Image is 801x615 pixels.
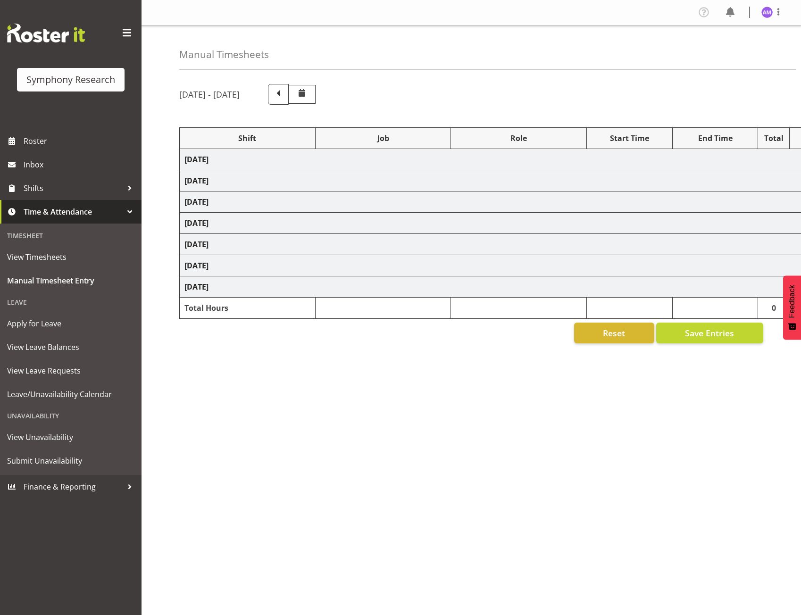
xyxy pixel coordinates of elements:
img: amal-makan1835.jpg [761,7,773,18]
span: View Unavailability [7,430,134,444]
span: Submit Unavailability [7,454,134,468]
a: View Leave Requests [2,359,139,382]
span: View Timesheets [7,250,134,264]
div: Total [763,133,784,144]
img: Rosterit website logo [7,24,85,42]
span: Manual Timesheet Entry [7,274,134,288]
a: View Timesheets [2,245,139,269]
span: Apply for Leave [7,316,134,331]
span: Finance & Reporting [24,480,123,494]
span: Time & Attendance [24,205,123,219]
span: Roster [24,134,137,148]
div: End Time [677,133,753,144]
a: View Leave Balances [2,335,139,359]
h5: [DATE] - [DATE] [179,89,240,100]
span: Shifts [24,181,123,195]
div: Start Time [592,133,667,144]
div: Timesheet [2,226,139,245]
a: View Unavailability [2,425,139,449]
h4: Manual Timesheets [179,49,269,60]
div: Leave [2,292,139,312]
button: Reset [574,323,654,343]
div: Symphony Research [26,73,115,87]
span: Save Entries [685,327,734,339]
div: Role [456,133,582,144]
td: Total Hours [180,298,316,319]
span: Reset [603,327,625,339]
a: Leave/Unavailability Calendar [2,382,139,406]
span: Feedback [788,285,796,318]
div: Shift [184,133,310,144]
button: Save Entries [656,323,763,343]
span: View Leave Requests [7,364,134,378]
span: Inbox [24,158,137,172]
span: View Leave Balances [7,340,134,354]
td: 0 [758,298,790,319]
div: Job [320,133,446,144]
a: Manual Timesheet Entry [2,269,139,292]
span: Leave/Unavailability Calendar [7,387,134,401]
a: Submit Unavailability [2,449,139,473]
div: Unavailability [2,406,139,425]
button: Feedback - Show survey [783,275,801,340]
a: Apply for Leave [2,312,139,335]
